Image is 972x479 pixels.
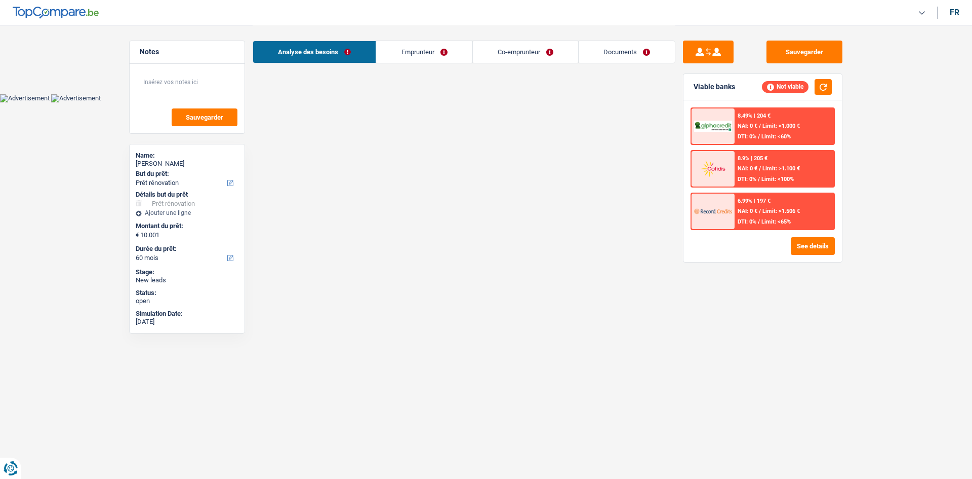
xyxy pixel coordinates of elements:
[136,297,238,305] div: open
[253,41,376,63] a: Analyse des besoins
[694,121,732,132] img: AlphaCredit
[762,208,800,214] span: Limit: >1.506 €
[738,165,757,172] span: NAI: 0 €
[136,289,238,297] div: Status:
[758,133,760,140] span: /
[758,218,760,225] span: /
[759,208,761,214] span: /
[762,165,800,172] span: Limit: >1.100 €
[376,41,472,63] a: Emprunteur
[136,222,236,230] label: Montant du prêt:
[172,108,237,126] button: Sauvegarder
[950,8,959,17] div: fr
[136,191,238,199] div: Détails but du prêt
[738,155,767,162] div: 8.9% | 205 €
[136,160,238,168] div: [PERSON_NAME]
[694,159,732,178] img: Cofidis
[51,94,101,102] img: Advertisement
[136,310,238,318] div: Simulation Date:
[694,83,735,91] div: Viable banks
[761,218,791,225] span: Limit: <65%
[761,176,794,182] span: Limit: <100%
[766,41,842,63] button: Sauvegarder
[136,245,236,253] label: Durée du prêt:
[136,318,238,326] div: [DATE]
[136,152,238,160] div: Name:
[738,133,756,140] span: DTI: 0%
[140,48,234,56] h5: Notes
[136,170,236,178] label: But du prêt:
[738,176,756,182] span: DTI: 0%
[136,268,238,276] div: Stage:
[738,208,757,214] span: NAI: 0 €
[13,7,99,19] img: TopCompare Logo
[136,276,238,284] div: New leads
[694,202,732,220] img: Record Credits
[762,123,800,129] span: Limit: >1.000 €
[759,165,761,172] span: /
[186,114,223,121] span: Sauvegarder
[791,237,835,255] button: See details
[759,123,761,129] span: /
[762,81,808,92] div: Not viable
[136,231,139,239] span: €
[761,133,791,140] span: Limit: <60%
[758,176,760,182] span: /
[738,123,757,129] span: NAI: 0 €
[579,41,675,63] a: Documents
[738,113,771,119] div: 8.49% | 204 €
[738,218,756,225] span: DTI: 0%
[136,209,238,216] div: Ajouter une ligne
[738,198,771,204] div: 6.99% | 197 €
[473,41,578,63] a: Co-emprunteur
